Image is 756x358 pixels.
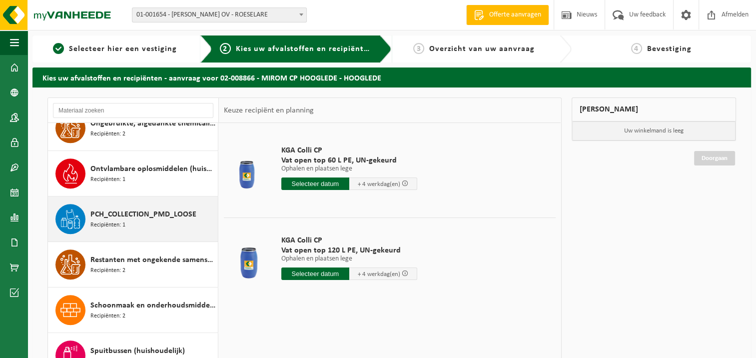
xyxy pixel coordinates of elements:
[631,43,642,54] span: 4
[281,165,417,172] p: Ophalen en plaatsen lege
[358,271,400,277] span: + 4 werkdag(en)
[90,311,125,321] span: Recipiënten: 2
[48,287,218,333] button: Schoonmaak en onderhoudsmiddelen (huishoudelijk) Recipiënten: 2
[572,97,737,121] div: [PERSON_NAME]
[48,242,218,287] button: Restanten met ongekende samenstelling (huishoudelijk) Recipiënten: 2
[281,267,349,280] input: Selecteer datum
[37,43,192,55] a: 1Selecteer hier een vestiging
[132,8,306,22] span: 01-001654 - MIROM ROESELARE OV - ROESELARE
[647,45,692,53] span: Bevestiging
[281,177,349,190] input: Selecteer datum
[281,255,417,262] p: Ophalen en plaatsen lege
[281,155,417,165] span: Vat open top 60 L PE, UN-gekeurd
[48,105,218,151] button: Ongebruikte, afgedankte chemicalien (huishoudelijk) Recipiënten: 2
[487,10,544,20] span: Offerte aanvragen
[220,43,231,54] span: 2
[90,345,185,357] span: Spuitbussen (huishoudelijk)
[90,129,125,139] span: Recipiënten: 2
[48,196,218,242] button: PCH_COLLECTION_PMD_LOOSE Recipiënten: 1
[358,181,400,187] span: + 4 werkdag(en)
[236,45,373,53] span: Kies uw afvalstoffen en recipiënten
[281,245,417,255] span: Vat open top 120 L PE, UN-gekeurd
[466,5,549,25] a: Offerte aanvragen
[413,43,424,54] span: 3
[281,235,417,245] span: KGA Colli CP
[90,220,125,230] span: Recipiënten: 1
[429,45,535,53] span: Overzicht van uw aanvraag
[90,117,215,129] span: Ongebruikte, afgedankte chemicalien (huishoudelijk)
[53,103,213,118] input: Materiaal zoeken
[572,121,736,140] p: Uw winkelmand is leeg
[48,151,218,196] button: Ontvlambare oplosmiddelen (huishoudelijk) Recipiënten: 1
[90,175,125,184] span: Recipiënten: 1
[69,45,177,53] span: Selecteer hier een vestiging
[694,151,735,165] a: Doorgaan
[32,67,751,87] h2: Kies uw afvalstoffen en recipiënten - aanvraag voor 02-008866 - MIROM CP HOOGLEDE - HOOGLEDE
[219,98,319,123] div: Keuze recipiënt en planning
[90,266,125,275] span: Recipiënten: 2
[281,145,417,155] span: KGA Colli CP
[90,208,196,220] span: PCH_COLLECTION_PMD_LOOSE
[90,254,215,266] span: Restanten met ongekende samenstelling (huishoudelijk)
[132,7,307,22] span: 01-001654 - MIROM ROESELARE OV - ROESELARE
[90,299,215,311] span: Schoonmaak en onderhoudsmiddelen (huishoudelijk)
[53,43,64,54] span: 1
[90,163,215,175] span: Ontvlambare oplosmiddelen (huishoudelijk)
